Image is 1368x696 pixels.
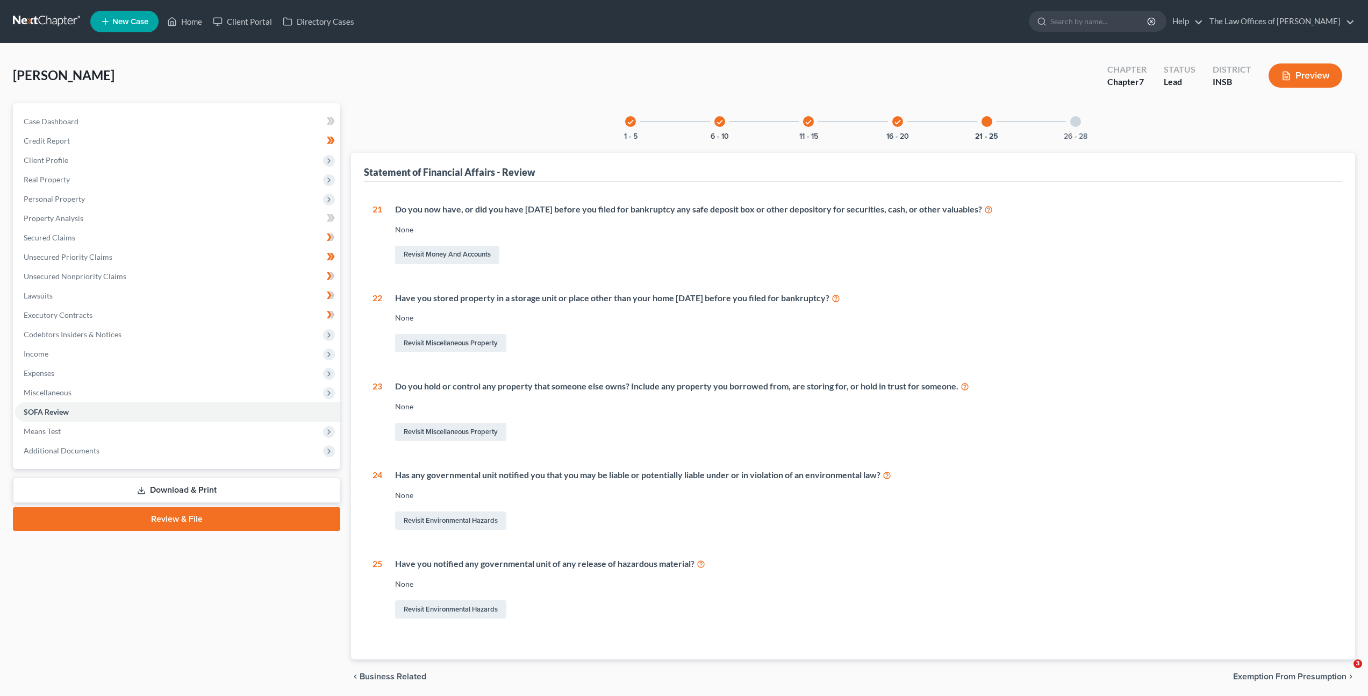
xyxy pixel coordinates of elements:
input: Search by name... [1050,11,1149,31]
div: Chapter [1107,76,1147,88]
span: Executory Contracts [24,310,92,319]
a: Lawsuits [15,286,340,306]
div: None [395,401,1334,412]
a: SOFA Review [15,402,340,422]
i: check [805,118,812,126]
a: Home [162,12,207,31]
iframe: Intercom live chat [1331,659,1357,685]
a: Case Dashboard [15,112,340,131]
button: 16 - 20 [886,133,909,140]
div: None [395,490,1334,501]
span: Business Related [360,672,426,681]
span: Secured Claims [24,233,75,242]
span: Unsecured Nonpriority Claims [24,272,126,281]
div: Chapter [1107,63,1147,76]
i: check [627,118,634,126]
a: Unsecured Priority Claims [15,247,340,267]
a: Executory Contracts [15,306,340,325]
span: [PERSON_NAME] [13,67,114,83]
span: Means Test [24,427,61,436]
a: Directory Cases [277,12,360,31]
a: Revisit Money and Accounts [395,246,499,264]
div: 23 [373,380,382,443]
span: Exemption from Presumption [1233,672,1346,681]
span: Codebtors Insiders & Notices [24,330,121,339]
span: 3 [1353,659,1362,668]
span: Expenses [24,368,54,378]
span: SOFA Review [24,407,69,416]
span: Property Analysis [24,214,83,223]
span: New Case [112,18,148,26]
span: Case Dashboard [24,117,78,126]
button: 21 - 25 [975,133,998,140]
div: 25 [373,558,382,621]
div: None [395,579,1334,590]
div: 21 [373,203,382,266]
a: Download & Print [13,478,340,503]
button: Preview [1269,63,1342,88]
div: Lead [1164,76,1195,88]
a: Revisit Miscellaneous Property [395,334,506,352]
button: 11 - 15 [799,133,818,140]
i: check [716,118,724,126]
a: Review & File [13,507,340,531]
div: None [395,224,1334,235]
div: 24 [373,469,382,532]
div: None [395,313,1334,323]
span: Personal Property [24,194,85,203]
span: Additional Documents [24,446,99,455]
a: Credit Report [15,131,340,151]
a: The Law Offices of [PERSON_NAME] [1204,12,1355,31]
div: District [1213,63,1251,76]
span: Lawsuits [24,291,53,300]
div: Do you now have, or did you have [DATE] before you filed for bankruptcy any safe deposit box or o... [395,203,1334,216]
div: INSB [1213,76,1251,88]
i: check [894,118,901,126]
a: Help [1167,12,1203,31]
div: Status [1164,63,1195,76]
a: Revisit Environmental Hazards [395,512,506,530]
div: Have you notified any governmental unit of any release of hazardous material? [395,558,1334,570]
button: 1 - 5 [624,133,638,140]
a: Revisit Miscellaneous Property [395,423,506,441]
span: Unsecured Priority Claims [24,252,112,261]
div: Has any governmental unit notified you that you may be liable or potentially liable under or in v... [395,469,1334,481]
button: Exemption from Presumption chevron_right [1233,672,1355,681]
div: Have you stored property in a storage unit or place other than your home [DATE] before you filed ... [395,292,1334,304]
span: Miscellaneous [24,388,71,397]
a: Unsecured Nonpriority Claims [15,267,340,286]
a: Property Analysis [15,209,340,228]
span: Credit Report [24,136,70,145]
a: Revisit Environmental Hazards [395,600,506,619]
button: chevron_left Business Related [351,672,426,681]
span: Real Property [24,175,70,184]
button: 26 - 28 [1064,133,1087,140]
a: Secured Claims [15,228,340,247]
button: 6 - 10 [711,133,729,140]
span: Income [24,349,48,358]
span: Client Profile [24,155,68,165]
span: 7 [1139,76,1144,87]
div: Statement of Financial Affairs - Review [364,166,535,179]
a: Client Portal [207,12,277,31]
div: Do you hold or control any property that someone else owns? Include any property you borrowed fro... [395,380,1334,393]
i: chevron_left [351,672,360,681]
div: 22 [373,292,382,355]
